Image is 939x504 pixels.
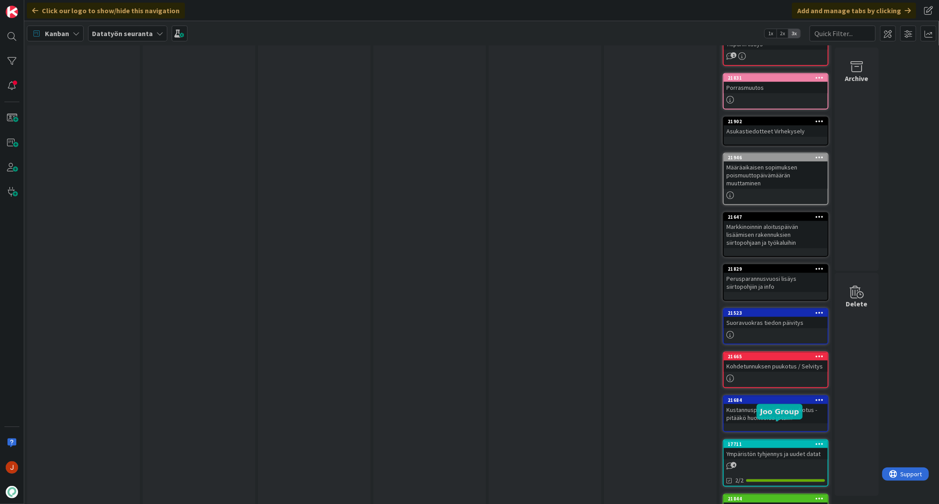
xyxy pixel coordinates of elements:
[728,441,828,447] div: 17711
[724,440,828,448] div: 17711
[723,153,829,205] a: 21946Määräaikaisen sopimuksen poismuuttopäivämäärän muuttaminen
[724,213,828,248] div: 21647Markkinoinnin aloituspäivän lisäämisen rakennuksien siirtopohjaan ja työkaluihin
[724,118,828,125] div: 21902
[792,3,916,18] div: Add and manage tabs by clicking
[723,212,829,257] a: 21647Markkinoinnin aloituspäivän lisäämisen rakennuksien siirtopohjaan ja työkaluihin
[724,82,828,93] div: Porrasmuutos
[18,1,40,12] span: Support
[724,448,828,460] div: Ympäristön tyhjennys ja uudet datat
[724,154,828,189] div: 21946Määräaikaisen sopimuksen poismuuttopäivämäärän muuttaminen
[6,6,18,18] img: Visit kanbanzone.com
[724,495,828,503] div: 21844
[728,496,828,502] div: 21844
[723,395,829,432] a: 21684Kustannuspaikan nimen puukotus - pitääkö huomioida jotain?
[723,73,829,110] a: 21831Porrasmuutos
[728,310,828,316] div: 21523
[724,353,828,361] div: 21665
[845,73,869,84] div: Archive
[723,117,829,146] a: 21902Asukastiedotteet Virhekysely
[724,74,828,82] div: 21831
[724,440,828,460] div: 17711Ympäristön tyhjennys ja uudet datat
[723,29,829,66] a: Tiliparin lisäys
[724,309,828,317] div: 21523
[735,476,744,485] span: 2/2
[728,214,828,220] div: 21647
[724,317,828,328] div: Suoravuokras tiedon päivitys
[724,396,828,404] div: 21684
[6,486,18,498] img: avatar
[846,298,868,309] div: Delete
[777,29,788,38] span: 2x
[45,28,69,39] span: Kanban
[788,29,800,38] span: 3x
[724,265,828,273] div: 21829
[728,155,828,161] div: 21946
[724,213,828,221] div: 21647
[724,74,828,93] div: 21831Porrasmuutos
[731,52,736,58] span: 1
[724,118,828,137] div: 21902Asukastiedotteet Virhekysely
[724,404,828,423] div: Kustannuspaikan nimen puukotus - pitääkö huomioida jotain?
[724,309,828,328] div: 21523Suoravuokras tiedon päivitys
[724,361,828,372] div: Kohdetunnuksen puukotus / Selvitys
[723,308,829,345] a: 21523Suoravuokras tiedon päivitys
[724,162,828,189] div: Määräaikaisen sopimuksen poismuuttopäivämäärän muuttaminen
[723,264,829,301] a: 21829Perusparannusvuosi lisäys siirtopohjiin ja info
[724,353,828,372] div: 21665Kohdetunnuksen puukotus / Selvitys
[728,75,828,81] div: 21831
[724,221,828,248] div: Markkinoinnin aloituspäivän lisäämisen rakennuksien siirtopohjaan ja työkaluihin
[724,396,828,423] div: 21684Kustannuspaikan nimen puukotus - pitääkö huomioida jotain?
[723,439,829,487] a: 17711Ympäristön tyhjennys ja uudet datat2/2
[723,352,829,388] a: 21665Kohdetunnuksen puukotus / Selvitys
[731,462,736,468] span: 4
[728,397,828,403] div: 21684
[728,266,828,272] div: 21829
[92,29,153,38] b: Datatyön seuranta
[724,154,828,162] div: 21946
[810,26,876,41] input: Quick Filter...
[724,265,828,292] div: 21829Perusparannusvuosi lisäys siirtopohjiin ja info
[728,118,828,125] div: 21902
[6,461,18,474] img: JM
[760,408,799,416] h5: Joo Group
[728,353,828,360] div: 21665
[724,273,828,292] div: Perusparannusvuosi lisäys siirtopohjiin ja info
[765,29,777,38] span: 1x
[724,125,828,137] div: Asukastiedotteet Virhekysely
[27,3,185,18] div: Click our logo to show/hide this navigation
